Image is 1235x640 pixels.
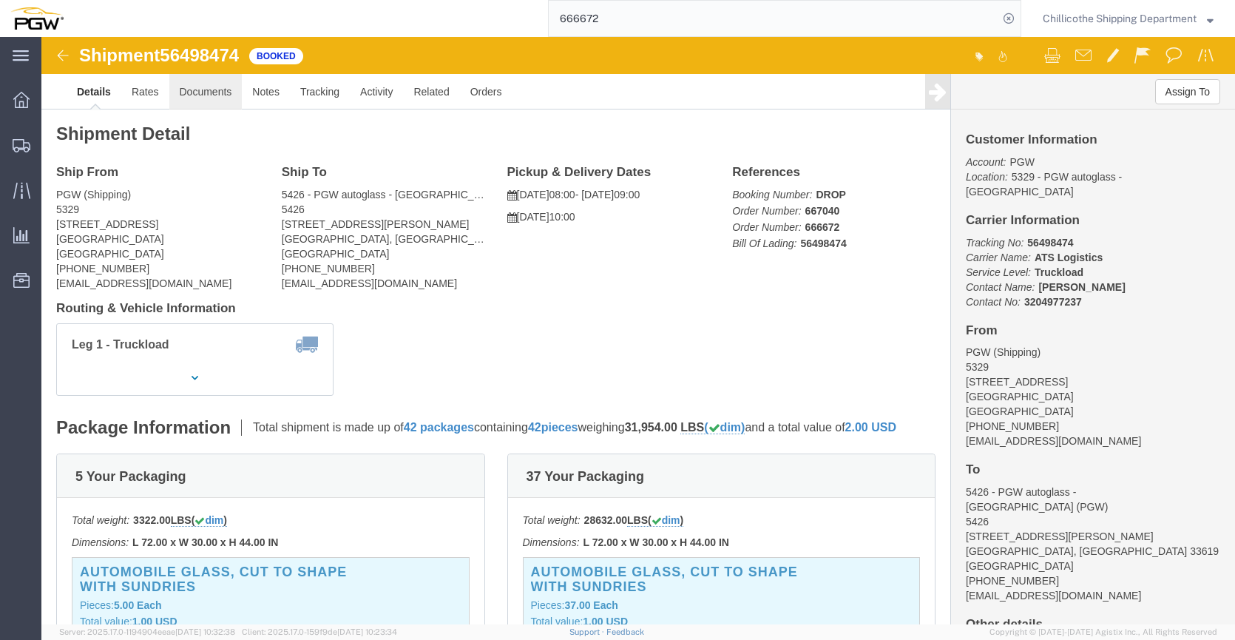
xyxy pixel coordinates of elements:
[569,627,606,636] a: Support
[337,627,397,636] span: [DATE] 10:23:34
[59,627,235,636] span: Server: 2025.17.0-1194904eeae
[41,37,1235,624] iframe: FS Legacy Container
[1043,10,1197,27] span: Chillicothe Shipping Department
[10,7,64,30] img: logo
[989,626,1217,639] span: Copyright © [DATE]-[DATE] Agistix Inc., All Rights Reserved
[606,627,644,636] a: Feedback
[549,1,998,36] input: Search for shipment number, reference number
[175,627,235,636] span: [DATE] 10:32:38
[1042,10,1214,27] button: Chillicothe Shipping Department
[242,627,397,636] span: Client: 2025.17.0-159f9de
